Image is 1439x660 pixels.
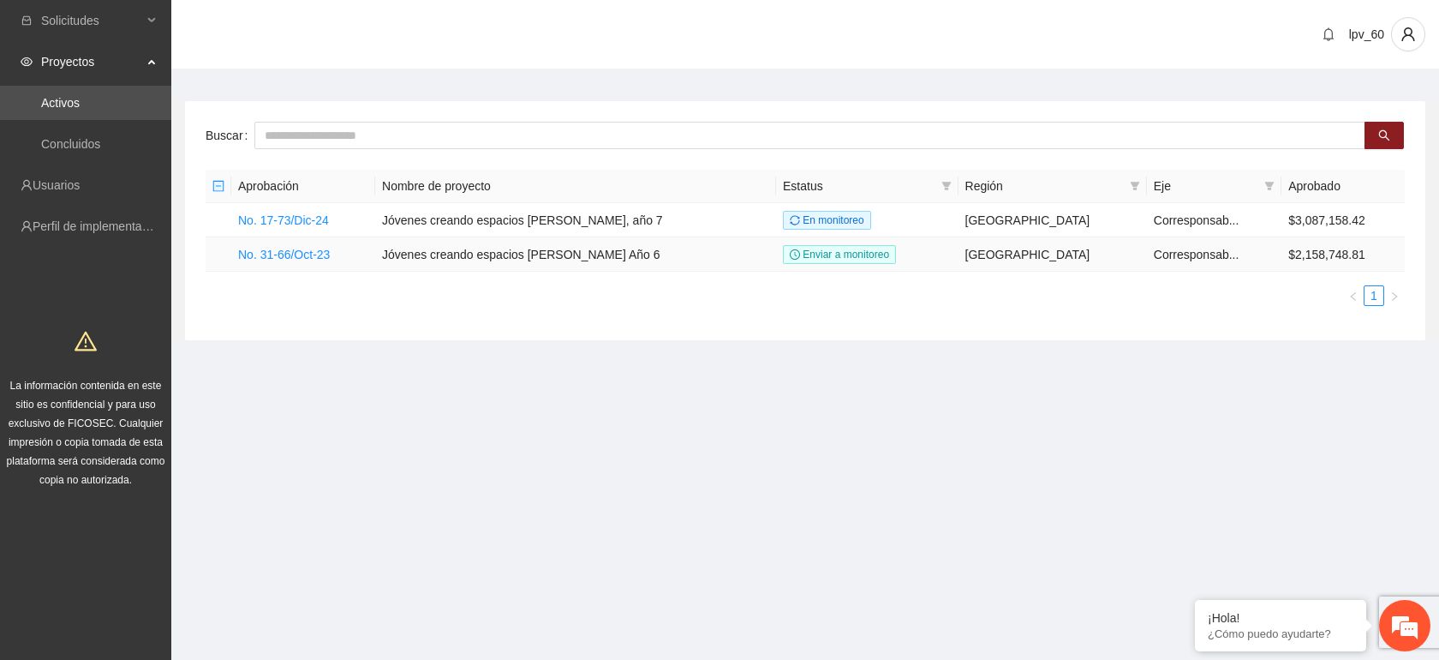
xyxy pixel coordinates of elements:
[1364,285,1384,306] li: 1
[41,45,142,79] span: Proyectos
[33,219,166,233] a: Perfil de implementadora
[33,178,80,192] a: Usuarios
[1316,27,1341,41] span: bell
[21,56,33,68] span: eye
[941,181,952,191] span: filter
[1364,122,1404,149] button: search
[1261,173,1278,199] span: filter
[1154,177,1257,195] span: Eje
[1130,181,1140,191] span: filter
[238,213,329,227] a: No. 17-73/Dic-24
[790,249,800,260] span: clock-circle
[1281,237,1405,272] td: $2,158,748.81
[783,211,871,230] span: En monitoreo
[41,96,80,110] a: Activos
[212,180,224,192] span: minus-square
[958,237,1147,272] td: [GEOGRAPHIC_DATA]
[21,15,33,27] span: inbox
[1391,17,1425,51] button: user
[206,122,254,149] label: Buscar
[1348,291,1358,302] span: left
[231,170,375,203] th: Aprobación
[965,177,1123,195] span: Región
[238,248,330,261] a: No. 31-66/Oct-23
[7,380,165,486] span: La información contenida en este sitio es confidencial y para uso exclusivo de FICOSEC. Cualquier...
[1343,285,1364,306] button: left
[783,245,896,264] span: Enviar a monitoreo
[1392,27,1424,42] span: user
[1264,181,1275,191] span: filter
[375,203,776,237] td: Jóvenes creando espacios [PERSON_NAME], año 7
[1281,170,1405,203] th: Aprobado
[1154,213,1239,227] span: Corresponsab...
[1315,21,1342,48] button: bell
[41,137,100,151] a: Concluidos
[1208,611,1353,625] div: ¡Hola!
[1384,285,1405,306] li: Next Page
[1154,248,1239,261] span: Corresponsab...
[783,177,934,195] span: Estatus
[1384,285,1405,306] button: right
[1364,286,1383,305] a: 1
[1349,27,1384,41] span: lpv_60
[375,237,776,272] td: Jóvenes creando espacios [PERSON_NAME] Año 6
[938,173,955,199] span: filter
[1208,627,1353,640] p: ¿Cómo puedo ayudarte?
[375,170,776,203] th: Nombre de proyecto
[41,3,142,38] span: Solicitudes
[1281,203,1405,237] td: $3,087,158.42
[790,215,800,225] span: sync
[1126,173,1143,199] span: filter
[1378,129,1390,143] span: search
[1343,285,1364,306] li: Previous Page
[958,203,1147,237] td: [GEOGRAPHIC_DATA]
[75,330,97,352] span: warning
[1389,291,1400,302] span: right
